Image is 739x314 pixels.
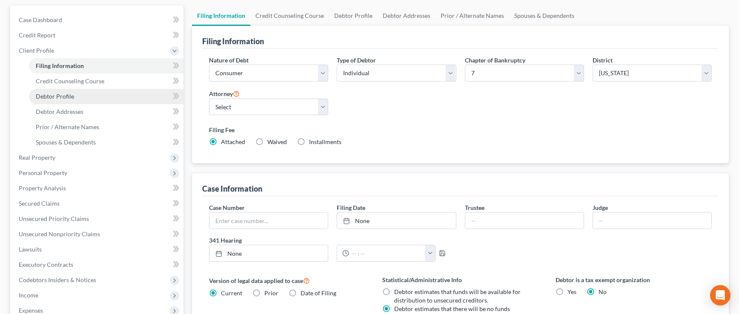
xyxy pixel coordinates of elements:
[29,58,183,74] a: Filing Information
[19,246,42,253] span: Lawsuits
[19,184,66,192] span: Property Analysis
[19,215,89,222] span: Unsecured Priority Claims
[209,88,240,99] label: Attorney
[267,138,287,145] span: Waived
[209,245,328,261] a: None
[19,291,38,299] span: Income
[19,31,55,39] span: Credit Report
[19,47,54,54] span: Client Profile
[36,77,104,85] span: Credit Counseling Course
[36,108,83,115] span: Debtor Addresses
[556,275,712,284] label: Debtor is a tax exempt organization
[19,200,60,207] span: Secured Claims
[202,184,262,194] div: Case Information
[19,276,96,283] span: Codebtors Insiders & Notices
[465,212,584,229] input: --
[202,36,264,46] div: Filing Information
[221,289,242,297] span: Current
[19,261,73,268] span: Executory Contracts
[337,212,455,229] a: None
[337,56,376,65] label: Type of Debtor
[209,125,712,134] label: Filing Fee
[29,74,183,89] a: Credit Counseling Course
[209,203,245,212] label: Case Number
[378,6,435,26] a: Debtor Addresses
[209,275,365,286] label: Version of legal data applied to case
[36,123,99,130] span: Prior / Alternate Names
[593,56,613,65] label: District
[12,196,183,211] a: Secured Claims
[36,62,84,69] span: Filing Information
[19,169,67,176] span: Personal Property
[382,275,538,284] label: Statistical/Administrative Info
[12,242,183,257] a: Lawsuits
[309,138,341,145] span: Installments
[12,12,183,28] a: Case Dashboard
[599,288,607,295] span: No
[12,211,183,226] a: Unsecured Priority Claims
[209,56,249,65] label: Nature of Debt
[337,203,365,212] label: Filing Date
[301,289,336,297] span: Date of Filing
[12,226,183,242] a: Unsecured Nonpriority Claims
[12,28,183,43] a: Credit Report
[29,119,183,135] a: Prior / Alternate Names
[221,138,245,145] span: Attached
[250,6,329,26] a: Credit Counseling Course
[19,307,43,314] span: Expenses
[36,139,96,146] span: Spouses & Dependents
[19,154,55,161] span: Real Property
[329,6,378,26] a: Debtor Profile
[29,89,183,104] a: Debtor Profile
[29,104,183,119] a: Debtor Addresses
[465,203,484,212] label: Trustee
[567,288,576,295] span: Yes
[12,181,183,196] a: Property Analysis
[205,236,461,245] label: 341 Hearing
[710,285,730,306] div: Open Intercom Messenger
[19,230,100,238] span: Unsecured Nonpriority Claims
[264,289,278,297] span: Prior
[593,212,711,229] input: --
[12,257,183,272] a: Executory Contracts
[349,245,425,261] input: -- : --
[19,16,62,23] span: Case Dashboard
[593,203,608,212] label: Judge
[509,6,579,26] a: Spouses & Dependents
[36,93,74,100] span: Debtor Profile
[465,56,525,65] label: Chapter of Bankruptcy
[29,135,183,150] a: Spouses & Dependents
[192,6,250,26] a: Filing Information
[209,212,328,229] input: Enter case number...
[394,288,521,304] span: Debtor estimates that funds will be available for distribution to unsecured creditors.
[435,6,509,26] a: Prior / Alternate Names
